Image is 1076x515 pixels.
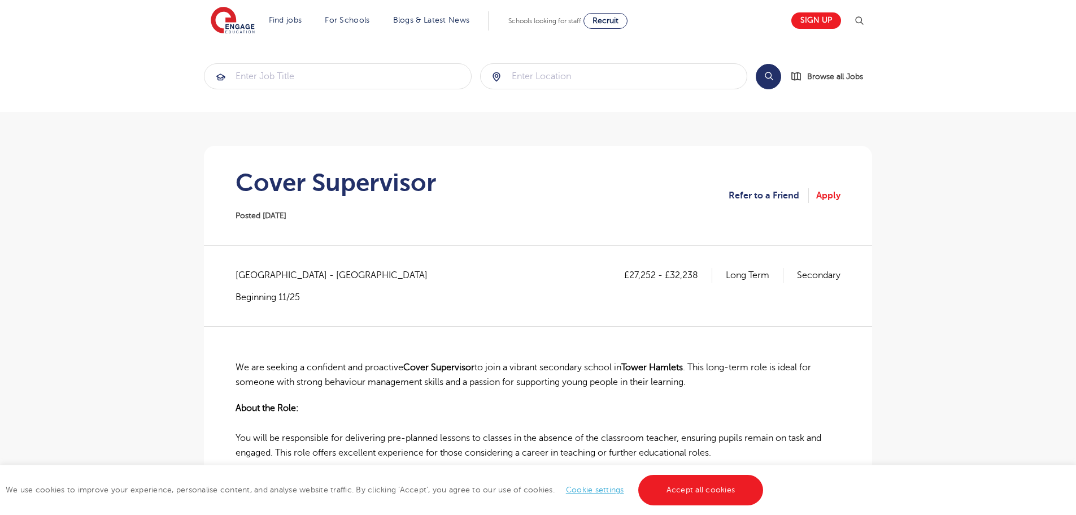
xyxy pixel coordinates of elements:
[236,211,286,220] span: Posted [DATE]
[566,486,624,494] a: Cookie settings
[236,268,439,283] span: [GEOGRAPHIC_DATA] - [GEOGRAPHIC_DATA]
[638,475,764,505] a: Accept all cookies
[756,64,781,89] button: Search
[729,188,809,203] a: Refer to a Friend
[480,63,748,89] div: Submit
[236,168,436,197] h1: Cover Supervisor
[393,16,470,24] a: Blogs & Latest News
[791,12,841,29] a: Sign up
[593,16,618,25] span: Recruit
[790,70,872,83] a: Browse all Jobs
[325,16,369,24] a: For Schools
[6,486,766,494] span: We use cookies to improve your experience, personalise content, and analyse website traffic. By c...
[204,63,472,89] div: Submit
[816,188,840,203] a: Apply
[797,268,840,283] p: Secondary
[807,70,863,83] span: Browse all Jobs
[236,291,439,304] p: Beginning 11/25
[726,268,783,283] p: Long Term
[403,362,474,373] strong: Cover Supervisor
[624,268,712,283] p: £27,252 - £32,238
[236,360,840,390] p: We are seeking a confident and proactive to join a vibrant secondary school in . This long-term r...
[481,64,747,89] input: Submit
[236,403,299,413] strong: About the Role:
[204,64,471,89] input: Submit
[621,362,683,373] strong: Tower Hamlets
[236,401,840,460] p: You will be responsible for delivering pre-planned lessons to classes in the absence of the class...
[583,13,628,29] a: Recruit
[508,17,581,25] span: Schools looking for staff
[269,16,302,24] a: Find jobs
[211,7,255,35] img: Engage Education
